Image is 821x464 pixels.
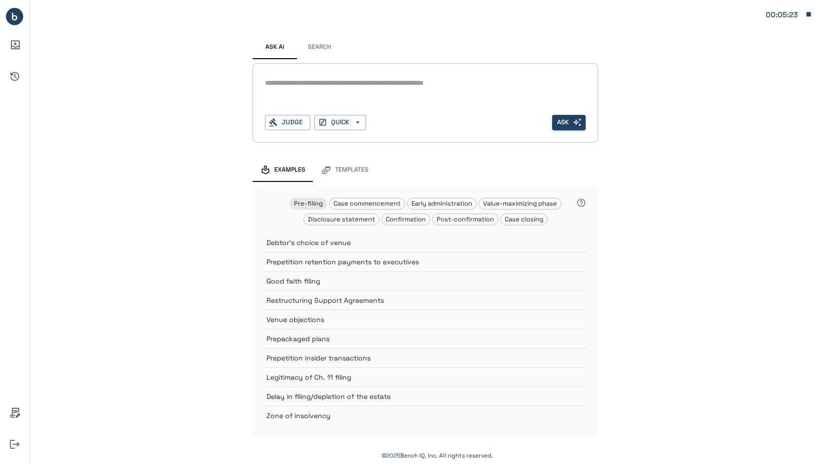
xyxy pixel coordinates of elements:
span: Examples [274,166,305,174]
span: Case closing [501,215,547,223]
p: Delay in filing/depletion of the estate [266,392,561,401]
p: Restructuring Support Agreements [266,295,561,305]
div: Early administration [407,198,477,210]
div: Zone of insolvency [264,406,586,425]
div: Confirmation [381,214,430,225]
div: examples and templates tabs [253,158,598,182]
button: Matter: 91119/2 [761,4,817,25]
div: Venue objections [264,310,586,329]
div: Prepetition retention payments to executives [264,252,586,271]
button: Ask [552,115,586,130]
div: Delay in filing/depletion of the estate [264,387,586,406]
div: Pre-filing [290,198,327,210]
button: Judge [265,115,310,130]
div: Case closing [500,214,548,225]
span: Case commencement [330,199,405,208]
p: Prepetition retention payments to executives [266,257,561,267]
div: Value-maximizing phase [479,198,561,210]
button: QUICK [314,115,366,130]
span: Confirmation [382,215,430,223]
span: Pre-filing [290,199,327,208]
p: Prepetition insider transactions [266,353,561,363]
span: Disclosure statement [304,215,379,223]
p: Venue objections [266,315,561,324]
div: Prepackaged plans [264,329,586,348]
p: Good faith filing [266,276,561,286]
div: Legitimacy of Ch. 11 filing [264,367,586,387]
span: Post-confirmation [433,215,498,223]
button: Search [297,36,341,59]
p: Zone of insolvency [266,411,561,421]
div: Case commencement [329,198,405,210]
div: Prepetition insider transactions [264,348,586,367]
div: Matter: 91119/2 [766,8,800,21]
p: Debtor's choice of venue [266,238,561,248]
div: Disclosure statement [303,214,379,225]
span: Enter search text [552,115,586,130]
span: Templates [335,166,369,174]
p: Legitimacy of Ch. 11 filing [266,372,561,382]
span: Ask AI [265,43,284,51]
span: Value-maximizing phase [479,199,561,208]
div: Post-confirmation [432,214,498,225]
span: Early administration [408,199,476,208]
p: Prepackaged plans [266,334,561,344]
div: Restructuring Support Agreements [264,290,586,310]
div: Debtor's choice of venue [264,233,586,252]
div: Good faith filing [264,271,586,290]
